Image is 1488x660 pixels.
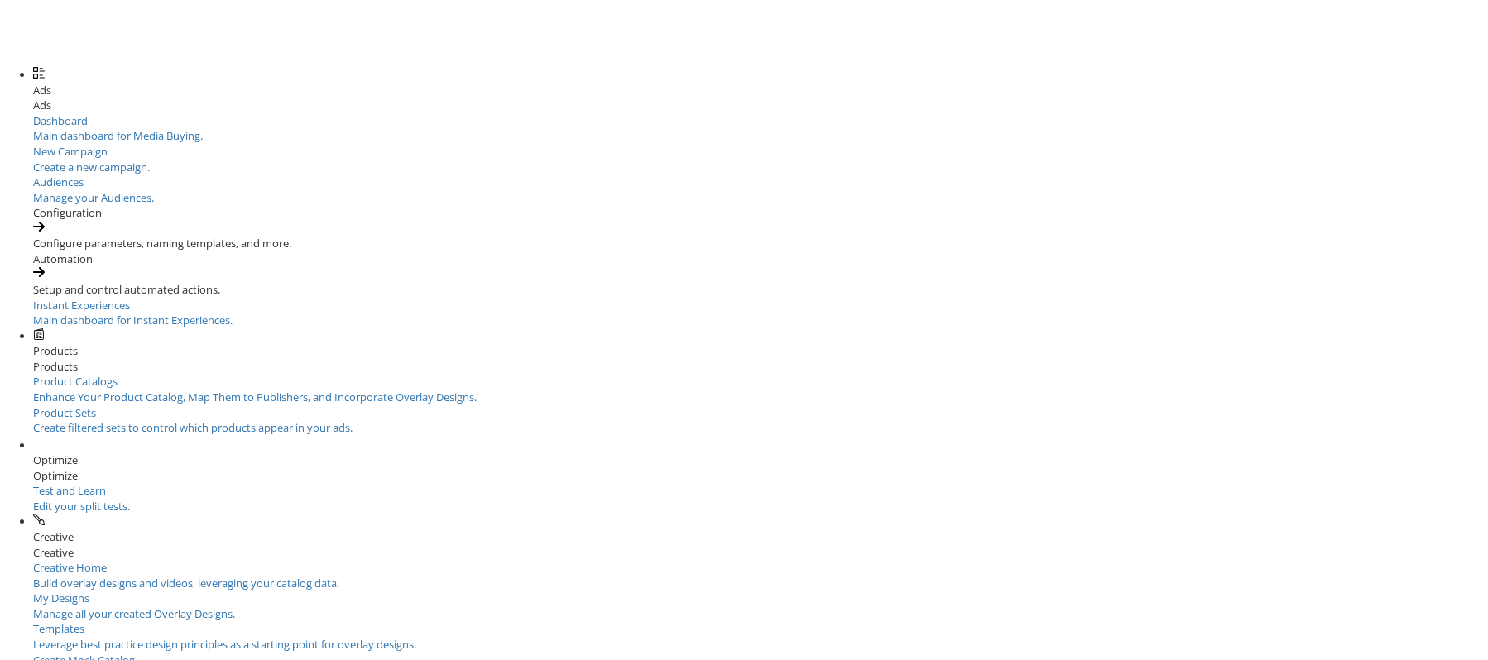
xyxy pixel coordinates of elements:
span: Creative [33,529,74,544]
div: Automation [33,251,1488,267]
div: Test and Learn [33,483,240,499]
span: Ads [33,83,51,98]
div: Create a new campaign. [33,160,1488,175]
div: Main dashboard for Instant Experiences. [33,313,1488,328]
a: Test and LearnEdit your split tests. [33,483,240,514]
div: Leverage best practice design principles as a starting point for overlay designs. [33,637,1488,653]
a: New CampaignCreate a new campaign. [33,144,1488,175]
a: AudiencesManage your Audiences. [33,175,1488,205]
div: My Designs [33,591,1488,606]
div: Create filtered sets to control which products appear in your ads. [33,420,1488,436]
div: Configure parameters, naming templates, and more. [33,236,1488,251]
div: Audiences [33,175,1488,190]
div: Manage all your created Overlay Designs. [33,606,1488,622]
div: Product Catalogs [33,374,1488,390]
div: Creative Home [33,560,1488,576]
a: Instant ExperiencesMain dashboard for Instant Experiences. [33,298,1488,328]
div: Templates [33,621,1488,637]
div: Products [33,359,1488,375]
a: TemplatesLeverage best practice design principles as a starting point for overlay designs. [33,621,1488,652]
div: Instant Experiences [33,298,1488,313]
div: Creative [33,545,1488,561]
div: Configuration [33,205,1488,221]
a: Creative HomeBuild overlay designs and videos, leveraging your catalog data. [33,560,1488,591]
div: Ads [33,98,1488,113]
div: Enhance Your Product Catalog, Map Them to Publishers, and Incorporate Overlay Designs. [33,390,1488,405]
div: Setup and control automated actions. [33,282,1488,298]
div: Main dashboard for Media Buying. [33,128,1488,144]
span: Products [33,343,78,358]
span: Optimize [33,452,78,467]
div: Edit your split tests. [33,499,240,514]
a: DashboardMain dashboard for Media Buying. [33,113,1488,144]
a: Product SetsCreate filtered sets to control which products appear in your ads. [33,405,1488,436]
a: My DesignsManage all your created Overlay Designs. [33,591,1488,621]
div: Build overlay designs and videos, leveraging your catalog data. [33,576,1488,591]
a: Product CatalogsEnhance Your Product Catalog, Map Them to Publishers, and Incorporate Overlay Des... [33,374,1488,404]
div: Product Sets [33,405,1488,421]
div: Manage your Audiences. [33,190,1488,206]
div: Optimize [33,468,1488,484]
div: Dashboard [33,113,1488,129]
div: New Campaign [33,144,1488,160]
